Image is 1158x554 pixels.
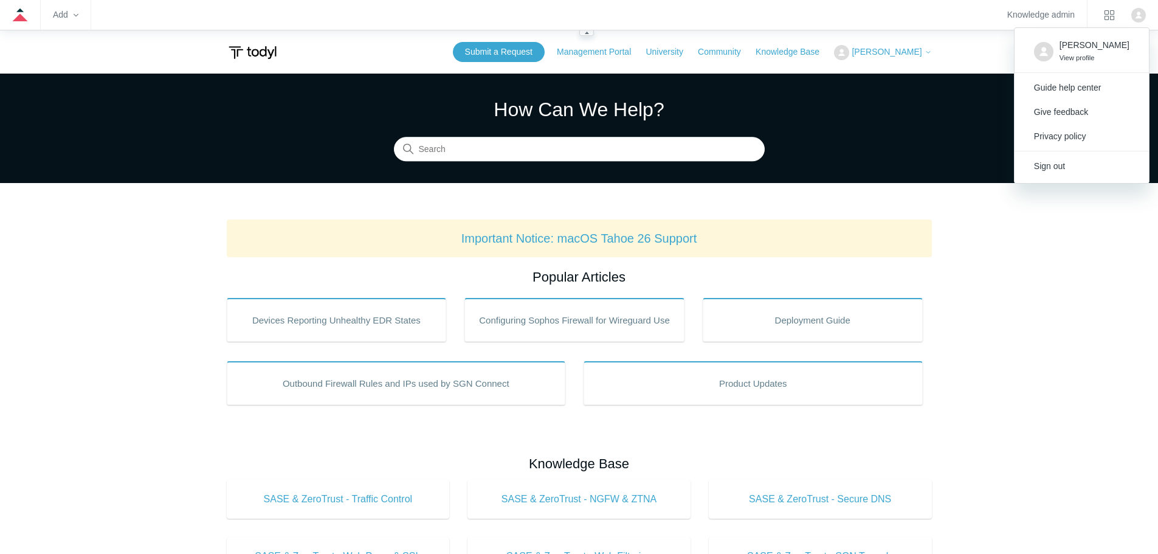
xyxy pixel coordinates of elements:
[834,45,931,60] button: [PERSON_NAME]
[467,480,691,519] a: SASE & ZeroTrust - NGFW & ZTNA
[698,46,753,58] a: Community
[1060,54,1095,61] small: View profile
[1131,8,1146,23] zd-hc-trigger: Click your profile icon to open the profile menu
[227,298,447,342] a: Devices Reporting Unhealthy EDR States
[557,46,643,58] a: Management Portal
[1015,154,1149,178] a: Sign out
[486,492,672,507] span: SASE & ZeroTrust - NGFW & ZTNA
[394,95,765,124] h1: How Can We Help?
[852,47,922,57] span: [PERSON_NAME]
[584,361,923,405] a: Product Updates
[1015,75,1149,100] a: Guide help center
[579,30,594,36] zd-hc-resizer: Guide navigation
[461,232,697,245] a: Important Notice: macOS Tahoe 26 Support
[756,46,832,58] a: Knowledge Base
[727,492,914,507] span: SASE & ZeroTrust - Secure DNS
[1015,100,1149,124] a: Give feedback
[245,492,432,507] span: SASE & ZeroTrust - Traffic Control
[1060,39,1129,64] zd-hc-name: [PERSON_NAME]
[709,480,932,519] a: SASE & ZeroTrust - Secure DNS
[227,361,566,405] a: Outbound Firewall Rules and IPs used by SGN Connect
[394,137,765,162] input: Search
[646,46,695,58] a: University
[227,41,278,64] img: Todyl Support Center Help Center home page
[464,298,684,342] a: Configuring Sophos Firewall for Wireguard Use
[227,454,932,474] h2: Knowledge Base
[1007,12,1075,18] a: Knowledge admin
[453,42,545,62] a: Submit a Request
[1034,42,1053,61] img: user avatar
[53,12,78,18] zd-hc-trigger: Add
[227,267,932,287] h2: Popular Articles
[227,480,450,519] a: SASE & ZeroTrust - Traffic Control
[1015,124,1149,148] a: Privacy policy
[1131,8,1146,23] img: user avatar
[703,298,923,342] a: Deployment Guide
